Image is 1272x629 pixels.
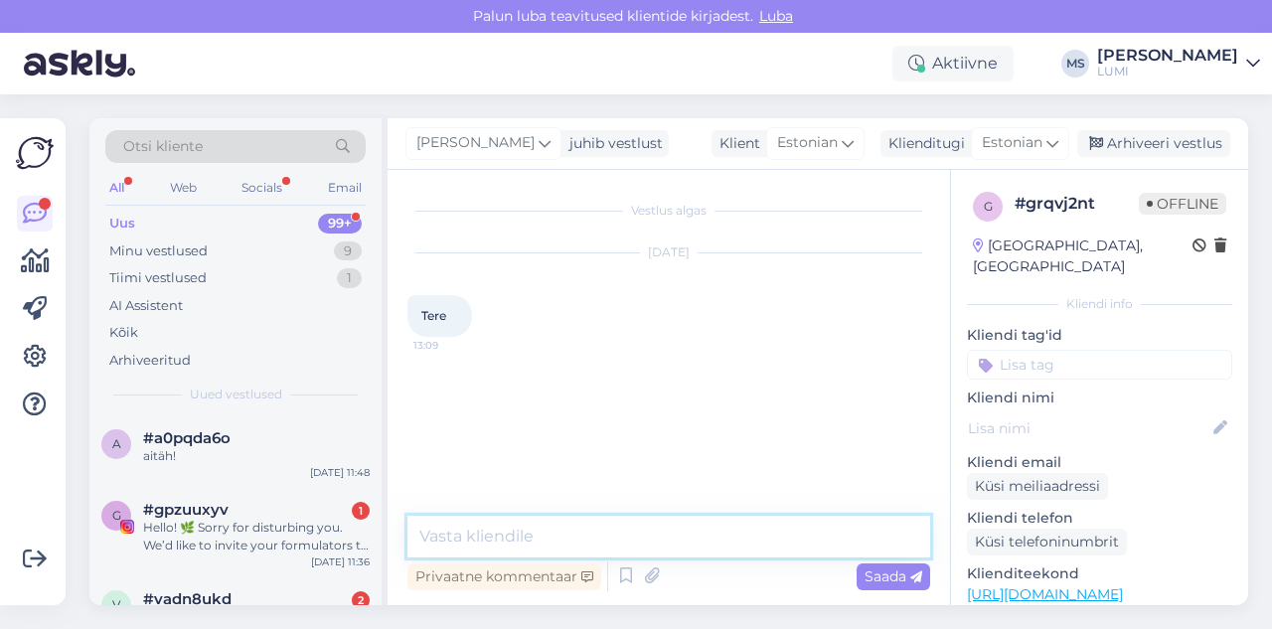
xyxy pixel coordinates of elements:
span: Estonian [777,132,838,154]
div: 1 [352,502,370,520]
span: Estonian [982,132,1042,154]
div: Socials [238,175,286,201]
span: a [112,436,121,451]
div: aitäh! [143,447,370,465]
div: Vestlus algas [407,202,930,220]
div: 99+ [318,214,362,234]
span: g [112,508,121,523]
div: All [105,175,128,201]
div: Arhiveeritud [109,351,191,371]
div: Aktiivne [892,46,1014,81]
span: [PERSON_NAME] [416,132,535,154]
span: Tere [421,308,446,323]
a: [PERSON_NAME]LUMI [1097,48,1260,79]
div: Uus [109,214,135,234]
span: v [112,597,120,612]
span: Otsi kliente [123,136,203,157]
div: Klient [712,133,760,154]
span: #gpzuuxyv [143,501,229,519]
span: Saada [865,567,922,585]
a: [URL][DOMAIN_NAME] [967,585,1123,603]
div: 2 [352,591,370,609]
p: Kliendi nimi [967,388,1232,408]
span: g [984,199,993,214]
div: [DATE] 11:36 [311,554,370,569]
div: Hello! 🌿 Sorry for disturbing you. We’d like to invite your formulators to an exclusive webinar f... [143,519,370,554]
p: Kliendi tag'id [967,325,1232,346]
div: [PERSON_NAME] [1097,48,1238,64]
div: MS [1061,50,1089,78]
div: Tiimi vestlused [109,268,207,288]
div: Arhiveeri vestlus [1077,130,1230,157]
div: 1 [337,268,362,288]
div: Privaatne kommentaar [407,563,601,590]
div: juhib vestlust [561,133,663,154]
span: #a0pqda6o [143,429,231,447]
div: LUMI [1097,64,1238,79]
span: #vadn8ukd [143,590,232,608]
div: Kõik [109,323,138,343]
span: 13:09 [413,338,488,353]
p: Kliendi telefon [967,508,1232,529]
p: Klienditeekond [967,563,1232,584]
div: [DATE] 11:48 [310,465,370,480]
div: [GEOGRAPHIC_DATA], [GEOGRAPHIC_DATA] [973,236,1192,277]
div: 9 [334,241,362,261]
span: Uued vestlused [190,386,282,403]
div: Küsi meiliaadressi [967,473,1108,500]
input: Lisa nimi [968,417,1209,439]
div: AI Assistent [109,296,183,316]
p: Kliendi email [967,452,1232,473]
div: Kliendi info [967,295,1232,313]
span: Offline [1139,193,1226,215]
div: # grqvj2nt [1015,192,1139,216]
div: Email [324,175,366,201]
div: Küsi telefoninumbrit [967,529,1127,555]
div: [DATE] [407,243,930,261]
div: Web [166,175,201,201]
div: Minu vestlused [109,241,208,261]
input: Lisa tag [967,350,1232,380]
div: Klienditugi [880,133,965,154]
img: Askly Logo [16,134,54,172]
span: Luba [753,7,799,25]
